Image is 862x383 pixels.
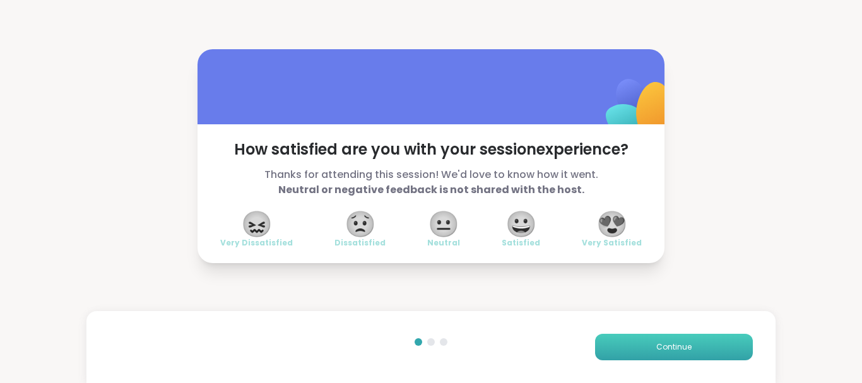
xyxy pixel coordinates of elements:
span: Very Satisfied [582,238,642,248]
span: How satisfied are you with your session experience? [220,139,642,160]
span: 😐 [428,213,459,235]
span: Very Dissatisfied [220,238,293,248]
span: 😟 [345,213,376,235]
span: 😖 [241,213,273,235]
span: Thanks for attending this session! We'd love to know how it went. [220,167,642,197]
b: Neutral or negative feedback is not shared with the host. [278,182,584,197]
img: ShareWell Logomark [576,46,702,172]
span: Neutral [427,238,460,248]
span: Continue [656,341,692,353]
span: 😀 [505,213,537,235]
span: Satisfied [502,238,540,248]
button: Continue [595,334,753,360]
span: 😍 [596,213,628,235]
span: Dissatisfied [334,238,386,248]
